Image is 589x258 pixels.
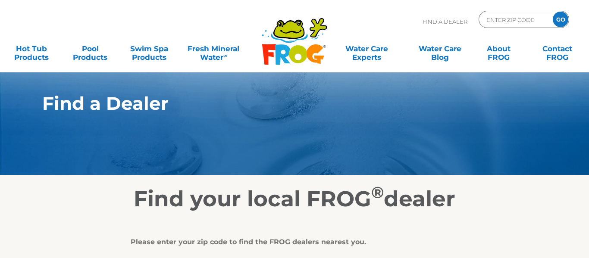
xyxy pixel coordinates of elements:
a: ContactFROG [535,40,580,57]
sup: ∞ [223,52,227,59]
a: PoolProducts [67,40,113,57]
a: Water CareBlog [417,40,463,57]
a: AboutFROG [476,40,522,57]
h1: Find a Dealer [42,93,507,114]
h2: Find your local FROG dealer [29,186,560,212]
a: Water CareExperts [329,40,404,57]
a: Hot TubProducts [9,40,54,57]
input: GO [553,12,568,27]
input: Zip Code Form [486,13,544,26]
sup: ® [371,183,384,202]
div: Please enter your zip code to find the FROG dealers nearest you. [131,238,452,246]
p: Find A Dealer [423,11,467,32]
a: Fresh MineralWater∞ [185,40,242,57]
a: Swim SpaProducts [126,40,172,57]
